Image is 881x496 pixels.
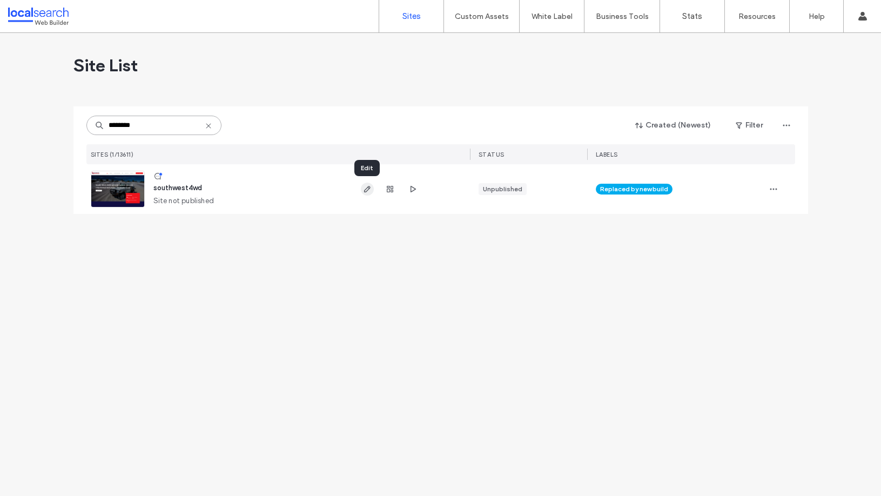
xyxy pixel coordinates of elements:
label: Resources [738,12,776,21]
button: Filter [725,117,774,134]
label: Stats [682,11,702,21]
span: Help [24,8,46,17]
span: Replaced by new build [600,184,668,194]
span: LABELS [596,151,618,158]
span: Site not published [153,196,214,206]
label: Sites [402,11,421,21]
label: White Label [532,12,573,21]
span: SITES (1/13611) [91,151,134,158]
label: Help [809,12,825,21]
span: Site List [73,55,138,76]
label: Custom Assets [455,12,509,21]
a: southwest4wd [153,184,202,192]
button: Created (Newest) [626,117,721,134]
div: Edit [354,160,380,176]
label: Business Tools [596,12,649,21]
span: STATUS [479,151,505,158]
div: Unpublished [483,184,522,194]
